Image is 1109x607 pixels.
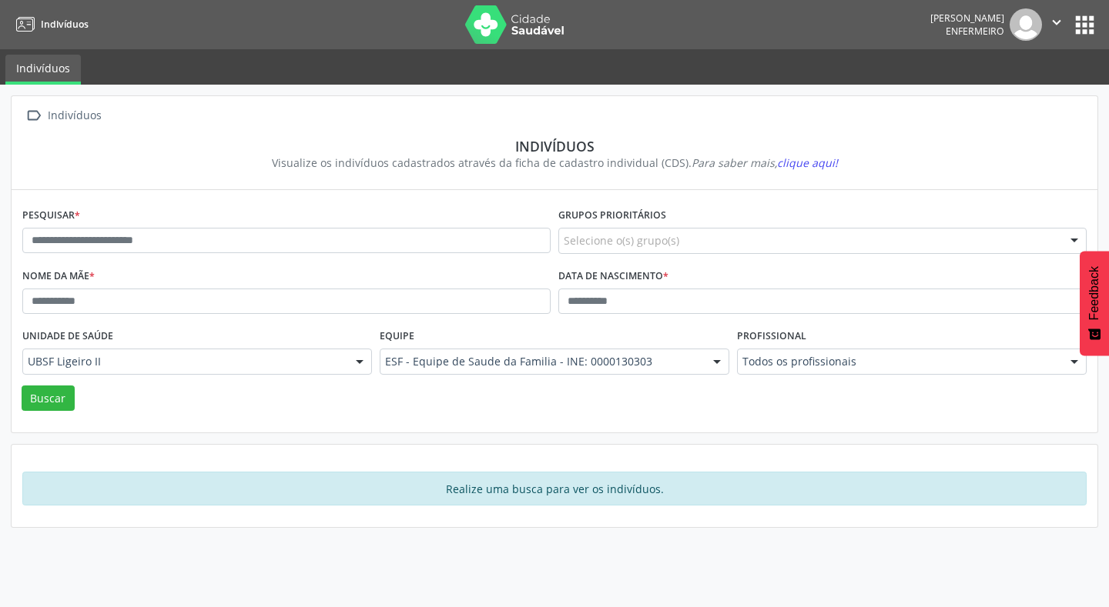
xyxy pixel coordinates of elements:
span: Feedback [1087,266,1101,320]
span: clique aqui! [777,155,838,170]
span: Enfermeiro [946,25,1004,38]
div: [PERSON_NAME] [930,12,1004,25]
span: Selecione o(s) grupo(s) [564,232,679,248]
div: Realize uma busca para ver os indivíduos. [22,472,1087,505]
label: Unidade de saúde [22,325,113,349]
button: Buscar [22,385,75,412]
span: UBSF Ligeiro II [28,354,340,369]
button: Feedback - Mostrar pesquisa [1080,251,1109,355]
span: Todos os profissionais [742,354,1055,369]
div: Indivíduos [33,138,1076,155]
a: Indivíduos [5,55,81,85]
label: Data de nascimento [558,265,668,288]
i:  [22,105,45,127]
i: Para saber mais, [692,155,838,170]
label: Grupos prioritários [558,204,666,228]
span: ESF - Equipe de Saude da Familia - INE: 0000130303 [385,354,698,369]
span: Indivíduos [41,18,89,31]
div: Visualize os indivíduos cadastrados através da ficha de cadastro individual (CDS). [33,155,1076,171]
label: Nome da mãe [22,265,95,288]
button: apps [1071,12,1098,38]
div: Indivíduos [45,105,104,127]
label: Pesquisar [22,204,80,228]
a: Indivíduos [11,12,89,37]
label: Equipe [380,325,414,349]
button:  [1042,8,1071,41]
img: img [1010,8,1042,41]
label: Profissional [737,325,806,349]
i:  [1048,14,1065,31]
a:  Indivíduos [22,105,104,127]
